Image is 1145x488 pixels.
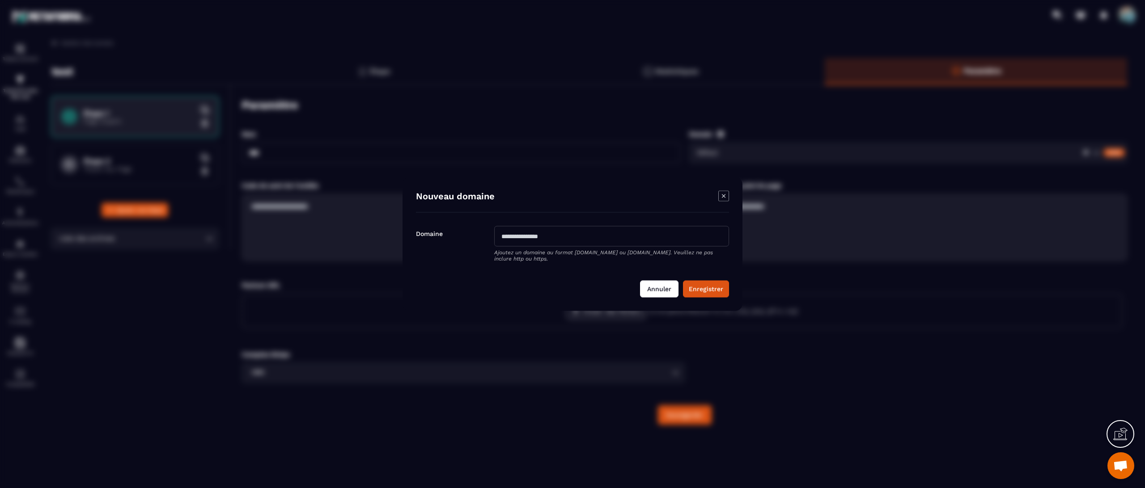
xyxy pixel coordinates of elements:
div: Ouvrir le chat [1107,452,1134,479]
label: Domaine [416,230,443,237]
button: Enregistrer [683,281,729,298]
h4: Nouveau domaine [416,191,495,203]
p: Ajoutez un domaine au format [DOMAIN_NAME] ou [DOMAIN_NAME]. Veuillez ne pas inclure http ou https. [494,249,729,262]
button: Annuler [640,281,679,298]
